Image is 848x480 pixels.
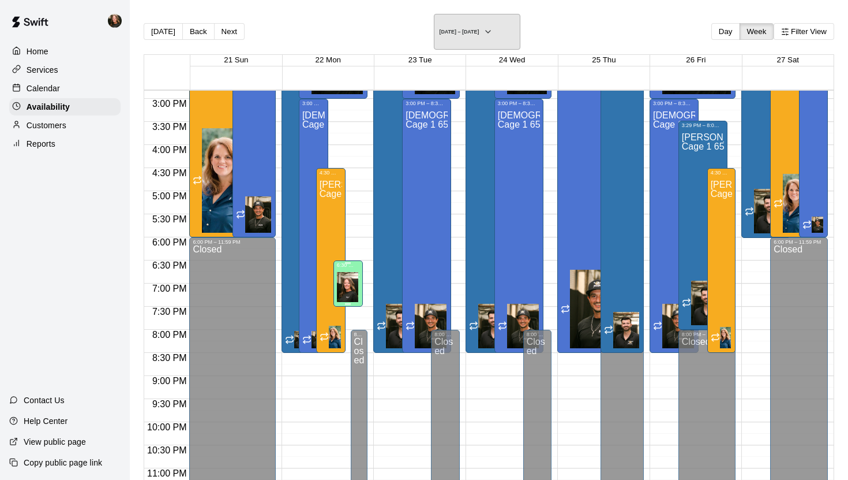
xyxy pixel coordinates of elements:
[24,457,102,468] p: Copy public page link
[777,55,800,64] span: 27 Sat
[149,214,190,224] span: 5:30 PM
[686,55,706,64] button: 26 Fri
[9,98,121,116] a: Availability
[108,14,122,28] img: AJ Seagle
[439,29,479,35] h6: [DATE] – [DATE]
[193,239,272,245] div: 6:00 PM – 11:59 PM
[27,64,58,76] p: Services
[720,327,731,350] div: Rebecca Haney
[498,321,507,332] span: Recurring availability
[678,121,727,329] div: 3:29 PM – 8:00 PM: Available
[214,23,245,40] button: Next
[312,331,324,348] img: Christian Cocokios
[604,325,613,336] span: Recurring availability
[149,307,190,317] span: 7:30 PM
[24,436,86,448] p: View public page
[494,99,543,353] div: 3:00 PM – 8:30 PM: Available
[149,330,190,340] span: 8:00 PM
[682,122,724,128] div: 3:29 PM – 8:00 PM
[236,210,245,221] span: Recurring availability
[812,217,823,233] img: Christian Cocokios
[337,272,358,302] img: AJ Seagle
[144,445,189,455] span: 10:30 PM
[711,23,740,40] button: Day
[149,168,190,178] span: 4:30 PM
[337,272,358,304] div: AJ Seagle
[415,304,446,350] div: Christian Cocokios
[316,55,341,64] span: 22 Mon
[224,55,248,64] button: 21 Sun
[9,135,121,152] div: Reports
[149,284,190,293] span: 7:00 PM
[27,101,70,113] p: Availability
[507,304,539,350] div: Christian Cocokios
[402,99,451,353] div: 3:00 PM – 8:30 PM: Available
[802,220,812,231] span: Recurring availability
[707,168,736,353] div: 4:30 PM – 8:30 PM: Available
[754,189,786,235] div: Jacob Fisher
[650,99,699,353] div: 3:00 PM – 8:30 PM: Available
[294,331,306,349] div: Jacob Fisher
[711,333,720,344] span: Recurring availability
[27,83,60,94] p: Calendar
[498,120,641,129] span: Cage 1 65', Cage 2 65', Cage 3 35'
[202,128,258,235] div: Rebecca Haney
[711,170,733,176] div: 4:30 PM – 8:30 PM
[613,312,639,350] div: Jacob Fisher
[774,199,783,210] span: Recurring availability
[570,270,626,348] img: Christian Cocokios
[149,145,190,155] span: 4:00 PM
[740,23,774,40] button: Week
[9,43,121,60] a: Home
[202,128,258,233] img: Rebecca Haney
[478,304,510,348] img: Jacob Fisher
[106,9,130,32] div: AJ Seagle
[774,23,834,40] button: Filter View
[285,335,294,346] span: Recurring availability
[469,321,478,332] span: Recurring availability
[754,189,786,233] img: Jacob Fisher
[27,120,66,131] p: Customers
[691,281,723,327] div: Jacob Fisher
[144,422,189,432] span: 10:00 PM
[653,101,695,106] div: 3:00 PM – 8:30 PM
[354,332,365,337] div: 8:00 PM – 11:59 PM
[720,327,731,348] img: Rebecca Haney
[415,304,446,348] img: Christian Cocokios
[9,61,121,79] a: Services
[144,23,183,40] button: [DATE]
[149,99,190,109] span: 3:00 PM
[24,415,67,427] p: Help Center
[299,99,328,353] div: 3:00 PM – 8:30 PM: Available
[27,46,48,57] p: Home
[337,262,359,268] div: 6:30 PM – 7:30 PM
[408,55,432,64] button: 23 Tue
[783,174,815,233] img: Rebecca Haney
[691,281,723,325] img: Jacob Fisher
[9,117,121,134] a: Customers
[320,332,329,343] span: Recurring availability
[149,237,190,247] span: 6:00 PM
[498,101,540,106] div: 3:00 PM – 8:30 PM
[149,191,190,201] span: 5:00 PM
[434,332,456,337] div: 8:00 PM – 11:59 PM
[507,304,539,348] img: Christian Cocokios
[527,332,549,337] div: 8:00 PM – 11:59 PM
[9,80,121,97] a: Calendar
[386,304,418,350] div: Jacob Fisher
[302,120,445,129] span: Cage 1 65', Cage 2 65', Cage 3 35'
[592,55,616,64] button: 25 Thu
[682,332,733,337] div: 8:00 PM – 11:59 PM
[434,14,520,50] button: [DATE] – [DATE]
[653,321,662,332] span: Recurring availability
[329,326,341,350] div: Rebecca Haney
[320,170,342,176] div: 4:30 PM – 8:30 PM
[812,217,823,235] div: Christian Cocokios
[499,55,526,64] button: 24 Wed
